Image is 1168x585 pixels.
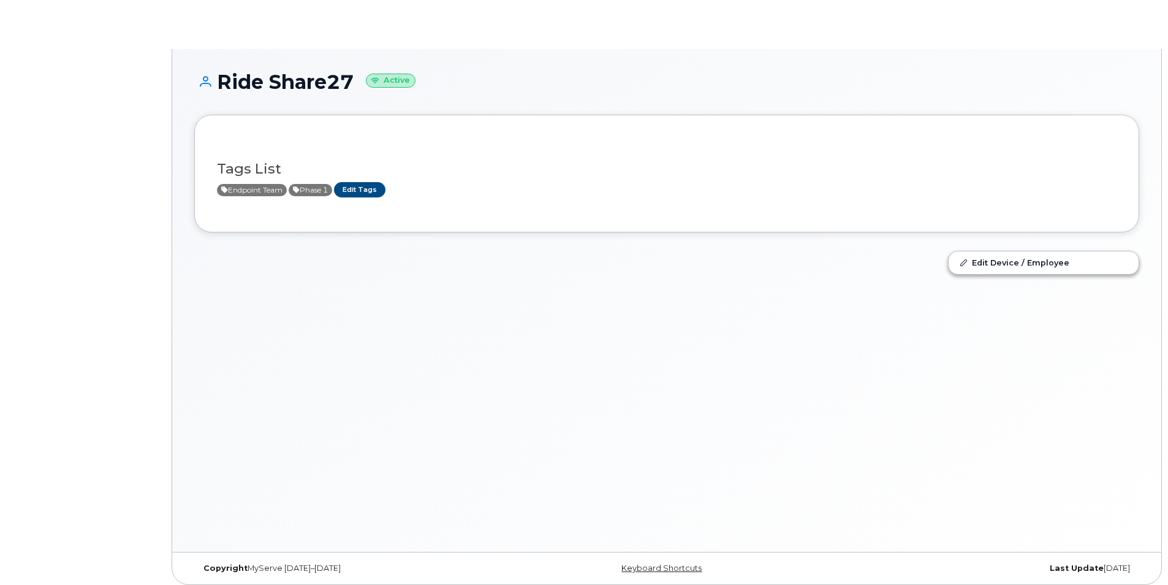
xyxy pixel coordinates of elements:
[621,564,702,573] a: Keyboard Shortcuts
[194,71,1139,93] h1: Ride Share27
[217,161,1117,177] h3: Tags List
[289,184,332,196] span: Active
[949,251,1139,273] a: Edit Device / Employee
[824,564,1139,573] div: [DATE]
[203,564,248,573] strong: Copyright
[194,564,509,573] div: MyServe [DATE]–[DATE]
[334,182,385,197] a: Edit Tags
[217,184,287,196] span: Active
[1050,564,1104,573] strong: Last Update
[366,74,415,88] small: Active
